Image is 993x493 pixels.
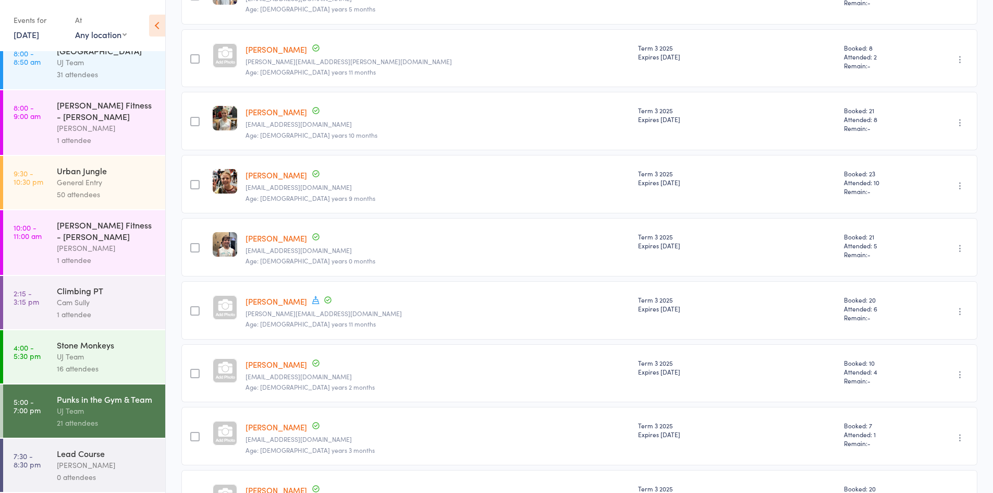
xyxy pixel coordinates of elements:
div: Expires [DATE] [638,241,836,250]
span: Attended: 10 [844,178,917,187]
div: 50 attendees [57,188,156,200]
span: Booked: 23 [844,169,917,178]
span: Attended: 2 [844,52,917,61]
span: - [867,439,871,448]
div: 21 attendees [57,417,156,429]
span: - [867,61,871,70]
span: Attended: 8 [844,115,917,124]
div: Expires [DATE] [638,304,836,313]
span: Remain: [844,439,917,448]
a: [PERSON_NAME] [246,106,307,117]
span: Booked: 21 [844,232,917,241]
span: Age: [DEMOGRAPHIC_DATA] years 0 months [246,256,375,265]
div: Term 3 2025 [638,232,836,250]
div: Urban Jungle [57,165,156,176]
div: 31 attendees [57,68,156,80]
a: [PERSON_NAME] [246,296,307,307]
span: Booked: 10 [844,358,917,367]
div: Term 3 2025 [638,358,836,376]
div: 0 attendees [57,471,156,483]
a: [PERSON_NAME] [246,44,307,55]
span: - [867,376,871,385]
span: Remain: [844,313,917,322]
div: Term 3 2025 [638,106,836,124]
img: image1700046406.png [213,106,237,130]
div: [PERSON_NAME] [57,122,156,134]
a: 8:00 -9:00 am[PERSON_NAME] Fitness - [PERSON_NAME][PERSON_NAME]1 attendee [3,90,165,155]
small: emayfoster@hotmail.com [246,436,630,443]
span: Remain: [844,376,917,385]
small: kgriff79@yahoo.co.uk [246,247,630,254]
div: Cam Sully [57,296,156,308]
div: Stone Monkeys [57,339,156,351]
div: Climbing PT [57,285,156,296]
div: Expires [DATE] [638,430,836,439]
span: Age: [DEMOGRAPHIC_DATA] years 11 months [246,319,376,328]
div: Expires [DATE] [638,367,836,376]
span: Age: [DEMOGRAPHIC_DATA] years 3 months [246,446,375,454]
span: - [867,187,871,196]
div: UJ Team [57,405,156,417]
time: 7:30 - 8:30 pm [14,452,41,468]
time: 10:00 - 11:00 am [14,223,42,240]
time: 8:00 - 9:00 am [14,103,41,120]
div: [PERSON_NAME] [57,459,156,471]
span: Age: [DEMOGRAPHIC_DATA] years 9 months [246,194,375,202]
a: 5:00 -7:00 pmPunks in the Gym & TeamUJ Team21 attendees [3,384,165,438]
span: Age: [DEMOGRAPHIC_DATA] years 2 months [246,382,375,391]
small: Neiceang@gmail.com [246,373,630,380]
span: Booked: 20 [844,295,917,304]
span: Remain: [844,250,917,259]
div: Expires [DATE] [638,178,836,187]
span: Booked: 7 [844,421,917,430]
a: [PERSON_NAME] [246,233,307,244]
div: UJ Team [57,351,156,363]
a: 10:00 -11:00 am[PERSON_NAME] Fitness - [PERSON_NAME][PERSON_NAME]1 attendee [3,210,165,275]
span: Attended: 5 [844,241,917,250]
a: [PERSON_NAME] [246,170,307,181]
span: - [867,313,871,322]
div: 1 attendee [57,254,156,266]
div: Events for [14,11,65,29]
small: shannonhopewakefield@gmail.com [246,184,630,191]
time: 4:00 - 5:30 pm [14,343,41,360]
span: Age: [DEMOGRAPHIC_DATA] years 11 months [246,67,376,76]
a: [PERSON_NAME] [246,422,307,432]
span: - [867,124,871,133]
small: shannonhopewakefield@gmail.com [246,121,630,128]
span: Remain: [844,124,917,133]
span: Attended: 4 [844,367,917,376]
small: campbell.devlin@gmail.com [246,58,630,65]
div: Expires [DATE] [638,115,836,124]
span: Remain: [844,61,917,70]
div: Term 3 2025 [638,169,836,187]
div: Punks in the Gym & Team [57,393,156,405]
span: Booked: 21 [844,106,917,115]
time: 2:15 - 3:15 pm [14,289,39,306]
div: Any location [75,29,127,40]
span: Booked: 20 [844,484,917,493]
div: 1 attendee [57,134,156,146]
span: Attended: 6 [844,304,917,313]
div: Lead Course [57,448,156,459]
a: 9:30 -10:30 pmUrban JungleGeneral Entry50 attendees [3,156,165,209]
div: [PERSON_NAME] [57,242,156,254]
time: 9:30 - 10:30 pm [14,169,43,186]
span: Age: [DEMOGRAPHIC_DATA] years 5 months [246,4,375,13]
a: 2:15 -3:15 pmClimbing PTCam Sully1 attendee [3,276,165,329]
div: 16 attendees [57,363,156,375]
a: [DATE] [14,29,39,40]
span: Age: [DEMOGRAPHIC_DATA] years 10 months [246,130,377,139]
span: Attended: 1 [844,430,917,439]
a: 4:00 -5:30 pmStone MonkeysUJ Team16 attendees [3,330,165,383]
img: image1708846682.png [213,169,237,194]
div: At [75,11,127,29]
span: Remain: [844,187,917,196]
small: chang.snowever@gmail.com [246,310,630,317]
span: - [867,250,871,259]
div: UJ Team [57,56,156,68]
time: 5:00 - 7:00 pm [14,398,41,414]
span: Booked: 8 [844,43,917,52]
div: Term 3 2025 [638,421,836,439]
div: [PERSON_NAME] Fitness - [PERSON_NAME] [57,219,156,242]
